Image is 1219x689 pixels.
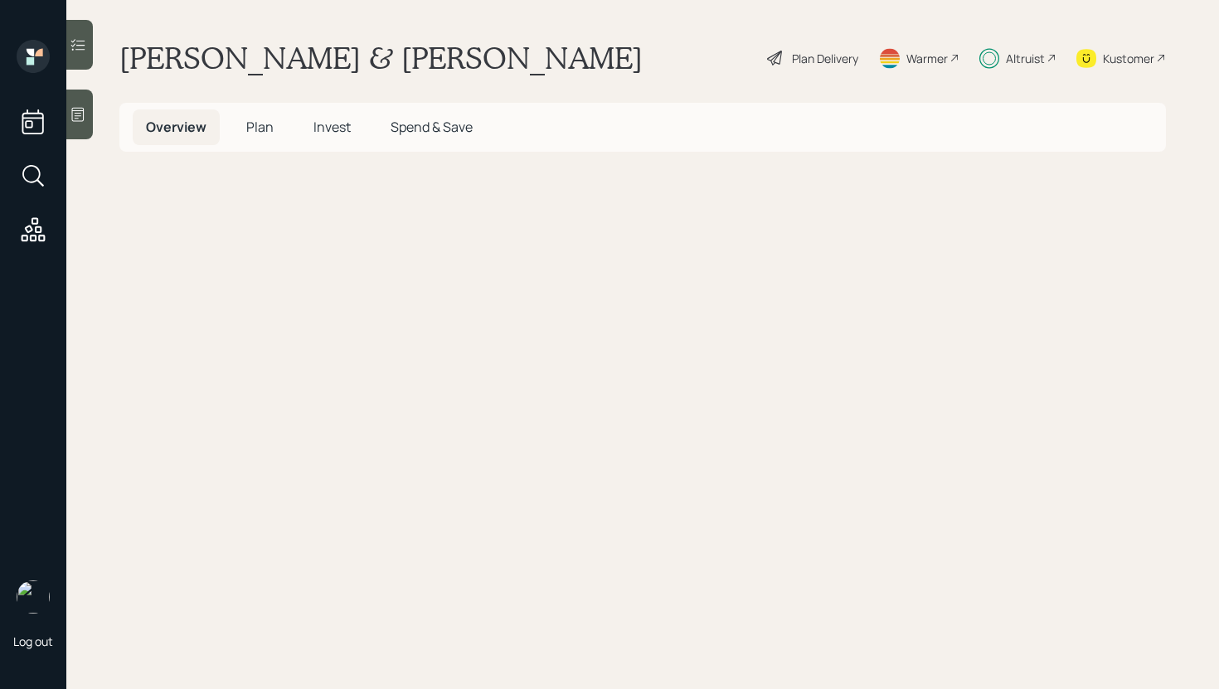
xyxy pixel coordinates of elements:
[146,118,206,136] span: Overview
[1006,50,1045,67] div: Altruist
[906,50,948,67] div: Warmer
[313,118,351,136] span: Invest
[13,633,53,649] div: Log out
[1103,50,1154,67] div: Kustomer
[792,50,858,67] div: Plan Delivery
[391,118,473,136] span: Spend & Save
[17,580,50,614] img: retirable_logo.png
[246,118,274,136] span: Plan
[119,40,643,76] h1: [PERSON_NAME] & [PERSON_NAME]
